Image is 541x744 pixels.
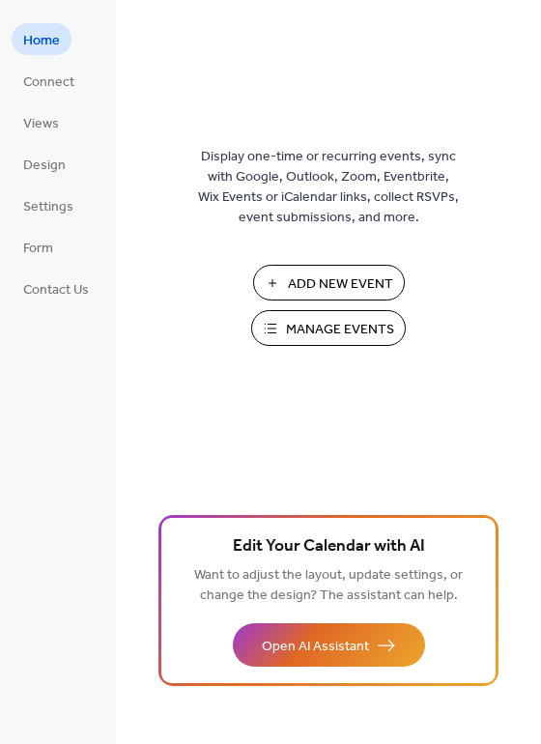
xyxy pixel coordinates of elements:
a: Connect [12,65,86,97]
span: Views [23,114,59,134]
span: Want to adjust the layout, update settings, or change the design? The assistant can help. [194,562,463,609]
span: Design [23,156,66,176]
span: Add New Event [288,274,393,295]
span: Display one-time or recurring events, sync with Google, Outlook, Zoom, Eventbrite, Wix Events or ... [198,147,459,228]
span: Settings [23,197,73,217]
a: Views [12,106,71,138]
button: Manage Events [251,310,406,346]
button: Open AI Assistant [233,623,425,667]
span: Home [23,31,60,51]
span: Connect [23,72,74,93]
a: Design [12,148,77,180]
a: Contact Us [12,272,100,304]
span: Contact Us [23,280,89,300]
span: Form [23,239,53,259]
span: Open AI Assistant [262,637,369,657]
span: Edit Your Calendar with AI [233,533,425,560]
span: Manage Events [286,320,394,340]
a: Settings [12,189,85,221]
a: Home [12,23,71,55]
button: Add New Event [253,265,405,300]
a: Form [12,231,65,263]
